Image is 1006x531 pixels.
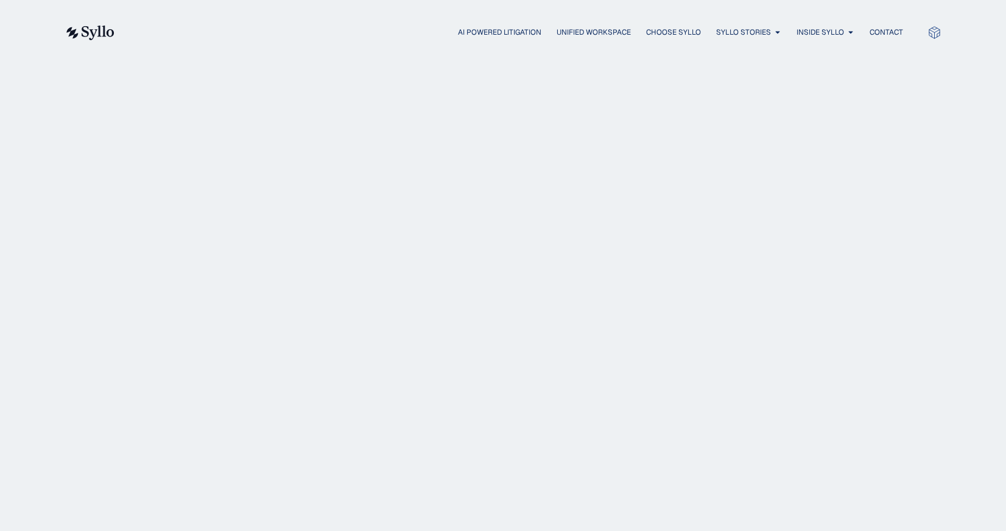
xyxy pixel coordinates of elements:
[458,27,541,38] a: AI Powered Litigation
[797,27,844,38] a: Inside Syllo
[646,27,701,38] a: Choose Syllo
[870,27,903,38] a: Contact
[557,27,631,38] a: Unified Workspace
[139,27,903,38] div: Menu Toggle
[65,26,114,40] img: syllo
[716,27,771,38] a: Syllo Stories
[139,27,903,38] nav: Menu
